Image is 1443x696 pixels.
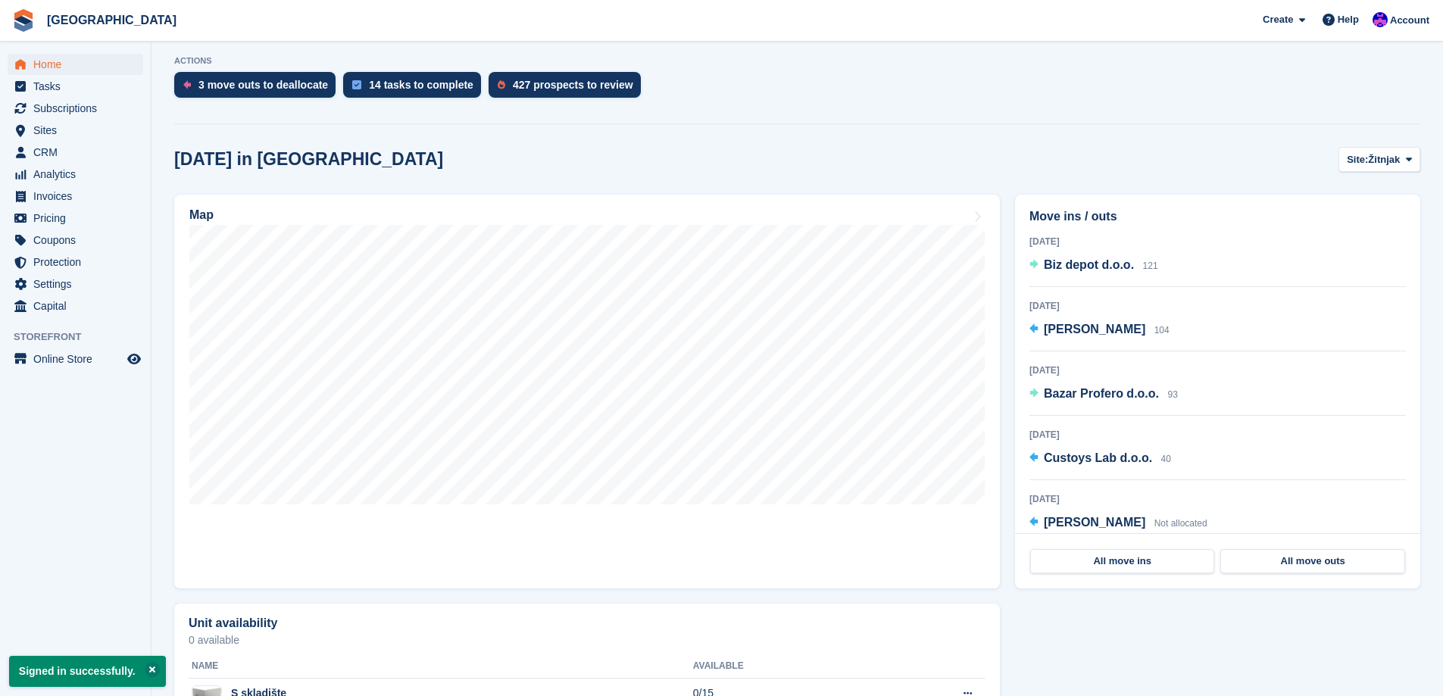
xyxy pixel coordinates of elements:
div: [DATE] [1029,364,1406,377]
a: Biz depot d.o.o. 121 [1029,256,1158,276]
a: 14 tasks to complete [343,72,489,105]
span: Tasks [33,76,124,97]
span: Coupons [33,229,124,251]
h2: [DATE] in [GEOGRAPHIC_DATA] [174,149,443,170]
span: [PERSON_NAME] [1044,323,1145,336]
a: All move ins [1030,549,1214,573]
div: 3 move outs to deallocate [198,79,328,91]
span: Pricing [33,208,124,229]
a: menu [8,76,143,97]
a: [PERSON_NAME] 104 [1029,320,1170,340]
img: prospect-51fa495bee0391a8d652442698ab0144808aea92771e9ea1ae160a38d050c398.svg [498,80,505,89]
p: Signed in successfully. [9,656,166,687]
a: [PERSON_NAME] Not allocated [1029,513,1207,533]
span: Sites [33,120,124,141]
a: menu [8,186,143,207]
span: Home [33,54,124,75]
a: Bazar Profero d.o.o. 93 [1029,385,1178,404]
div: [DATE] [1029,235,1406,248]
span: Analytics [33,164,124,185]
a: menu [8,251,143,273]
img: stora-icon-8386f47178a22dfd0bd8f6a31ec36ba5ce8667c1dd55bd0f319d3a0aa187defe.svg [12,9,35,32]
span: Žitnjak [1368,152,1400,167]
img: move_outs_to_deallocate_icon-f764333ba52eb49d3ac5e1228854f67142a1ed5810a6f6cc68b1a99e826820c5.svg [183,80,191,89]
a: menu [8,98,143,119]
a: menu [8,120,143,141]
a: 3 move outs to deallocate [174,72,343,105]
th: Available [693,654,873,679]
span: 104 [1154,325,1170,336]
span: CRM [33,142,124,163]
div: [DATE] [1029,428,1406,442]
h2: Move ins / outs [1029,208,1406,226]
th: Name [189,654,693,679]
a: Custoys Lab d.o.o. 40 [1029,449,1171,469]
span: Storefront [14,329,151,345]
a: menu [8,164,143,185]
div: 14 tasks to complete [369,79,473,91]
span: Help [1338,12,1359,27]
a: menu [8,295,143,317]
span: 93 [1167,389,1177,400]
a: menu [8,273,143,295]
a: menu [8,142,143,163]
span: Account [1390,13,1429,28]
span: Online Store [33,348,124,370]
button: Site: Žitnjak [1338,147,1420,172]
a: 427 prospects to review [489,72,648,105]
a: menu [8,54,143,75]
a: Map [174,195,1000,588]
a: [GEOGRAPHIC_DATA] [41,8,183,33]
a: Preview store [125,350,143,368]
div: [DATE] [1029,299,1406,313]
span: Capital [33,295,124,317]
span: Settings [33,273,124,295]
span: Bazar Profero d.o.o. [1044,387,1159,400]
img: task-75834270c22a3079a89374b754ae025e5fb1db73e45f91037f5363f120a921f8.svg [352,80,361,89]
span: Biz depot d.o.o. [1044,258,1134,271]
span: Invoices [33,186,124,207]
a: menu [8,208,143,229]
p: 0 available [189,635,985,645]
a: All move outs [1220,549,1404,573]
div: [DATE] [1029,492,1406,506]
span: Not allocated [1154,518,1207,529]
a: menu [8,348,143,370]
span: Protection [33,251,124,273]
a: menu [8,229,143,251]
span: Site: [1347,152,1368,167]
h2: Unit availability [189,616,277,630]
h2: Map [189,208,214,222]
p: ACTIONS [174,56,1420,66]
img: Ivan Gačić [1373,12,1388,27]
span: Create [1263,12,1293,27]
span: Custoys Lab d.o.o. [1044,451,1152,464]
span: Subscriptions [33,98,124,119]
div: 427 prospects to review [513,79,633,91]
span: 40 [1161,454,1171,464]
span: [PERSON_NAME] [1044,516,1145,529]
span: 121 [1143,261,1158,271]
